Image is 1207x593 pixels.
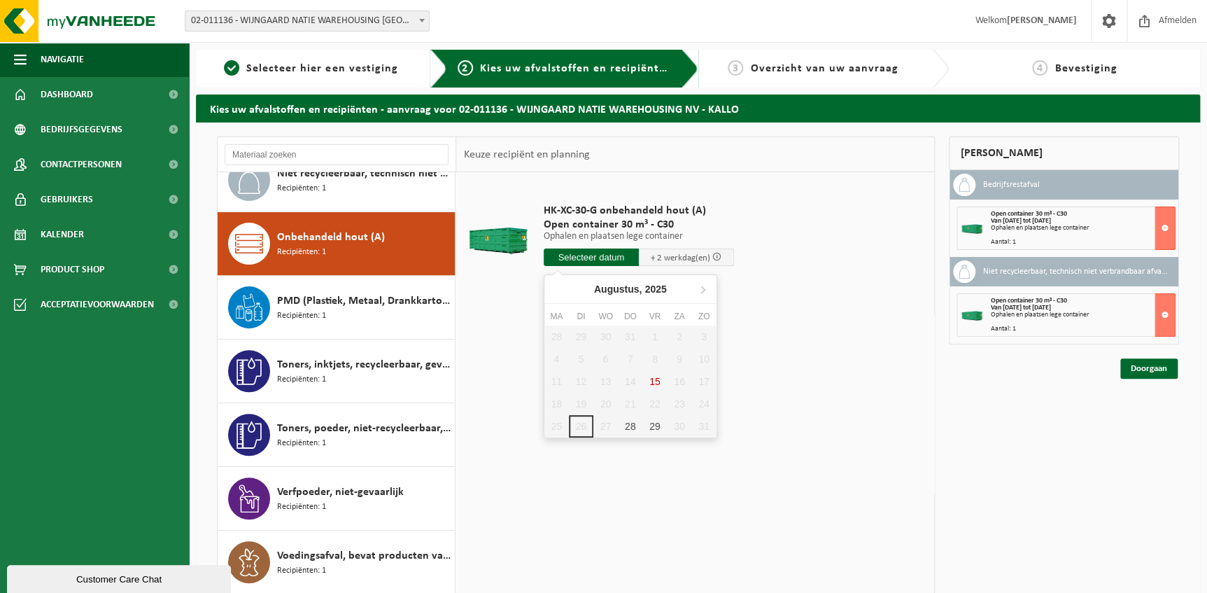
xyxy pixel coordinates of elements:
div: di [569,309,593,323]
div: vr [642,309,667,323]
button: PMD (Plastiek, Metaal, Drankkartons) (bedrijven) Recipiënten: 1 [218,276,456,340]
div: Aantal: 1 [990,239,1175,246]
span: HK-XC-30-G onbehandeld hout (A) [544,204,734,218]
span: Contactpersonen [41,147,122,182]
div: wo [593,309,618,323]
span: 3 [728,60,743,76]
a: Doorgaan [1120,358,1178,379]
input: Materiaal zoeken [225,144,449,165]
span: Recipiënten: 1 [277,564,326,578]
strong: [PERSON_NAME] [1007,15,1077,26]
span: Kalender [41,217,84,252]
span: Recipiënten: 1 [277,437,326,450]
p: Ophalen en plaatsen lege container [544,232,734,242]
input: Selecteer datum [544,249,639,266]
span: 1 [224,60,239,76]
span: Gebruikers [41,182,93,217]
div: za [667,309,691,323]
div: 28 [618,415,642,438]
span: Navigatie [41,42,84,77]
span: Selecteer hier een vestiging [246,63,397,74]
div: Keuze recipiënt en planning [456,137,596,172]
span: 02-011136 - WIJNGAARD NATIE WAREHOUSING NV - KALLO [185,11,429,31]
span: Bevestiging [1054,63,1117,74]
span: Toners, poeder, niet-recycleerbaar, niet gevaarlijk [277,420,451,437]
span: Onbehandeld hout (A) [277,229,385,246]
button: Onbehandeld hout (A) Recipiënten: 1 [218,212,456,276]
span: Kies uw afvalstoffen en recipiënten [480,63,672,74]
button: Toners, inktjets, recycleerbaar, gevaarlijk Recipiënten: 1 [218,340,456,403]
span: Verfpoeder, niet-gevaarlijk [277,484,404,501]
div: Ophalen en plaatsen lege container [990,312,1175,319]
span: Open container 30 m³ - C30 [990,297,1066,305]
div: 29 [642,415,667,438]
span: 2 [458,60,473,76]
h2: Kies uw afvalstoffen en recipiënten - aanvraag voor 02-011136 - WIJNGAARD NATIE WAREHOUSING NV - ... [196,95,1200,122]
strong: Van [DATE] tot [DATE] [990,304,1050,312]
span: Product Shop [41,252,104,287]
span: Bedrijfsgegevens [41,112,122,147]
span: PMD (Plastiek, Metaal, Drankkartons) (bedrijven) [277,293,451,309]
div: [PERSON_NAME] [949,137,1179,170]
iframe: chat widget [7,562,234,593]
a: 1Selecteer hier een vestiging [203,60,419,77]
div: do [618,309,642,323]
span: + 2 werkdag(en) [651,253,710,263]
i: 2025 [644,284,666,294]
span: Recipiënten: 1 [277,309,326,323]
span: Recipiënten: 1 [277,182,326,195]
span: Niet recycleerbaar, technisch niet verbrandbaar afval (brandbaar) [277,165,451,182]
span: Recipiënten: 1 [277,373,326,386]
span: Overzicht van uw aanvraag [750,63,898,74]
span: Toners, inktjets, recycleerbaar, gevaarlijk [277,356,451,373]
button: Niet recycleerbaar, technisch niet verbrandbaar afval (brandbaar) Recipiënten: 1 [218,148,456,212]
span: 4 [1032,60,1047,76]
button: Toners, poeder, niet-recycleerbaar, niet gevaarlijk Recipiënten: 1 [218,403,456,467]
span: Dashboard [41,77,93,112]
span: Voedingsafval, bevat producten van dierlijke oorsprong, onverpakt, categorie 3 [277,547,451,564]
span: Recipiënten: 1 [277,246,326,259]
h3: Bedrijfsrestafval [982,174,1039,196]
div: Ophalen en plaatsen lege container [990,225,1175,232]
span: Open container 30 m³ - C30 [544,218,734,232]
span: Open container 30 m³ - C30 [990,210,1066,218]
span: 02-011136 - WIJNGAARD NATIE WAREHOUSING NV - KALLO [185,11,430,32]
div: zo [692,309,717,323]
h3: Niet recycleerbaar, technisch niet verbrandbaar afval (brandbaar) [982,260,1168,283]
span: Recipiënten: 1 [277,501,326,514]
strong: Van [DATE] tot [DATE] [990,217,1050,225]
div: Aantal: 1 [990,326,1175,333]
button: Verfpoeder, niet-gevaarlijk Recipiënten: 1 [218,467,456,531]
span: Acceptatievoorwaarden [41,287,154,322]
div: ma [544,309,569,323]
div: Augustus, [588,278,672,300]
